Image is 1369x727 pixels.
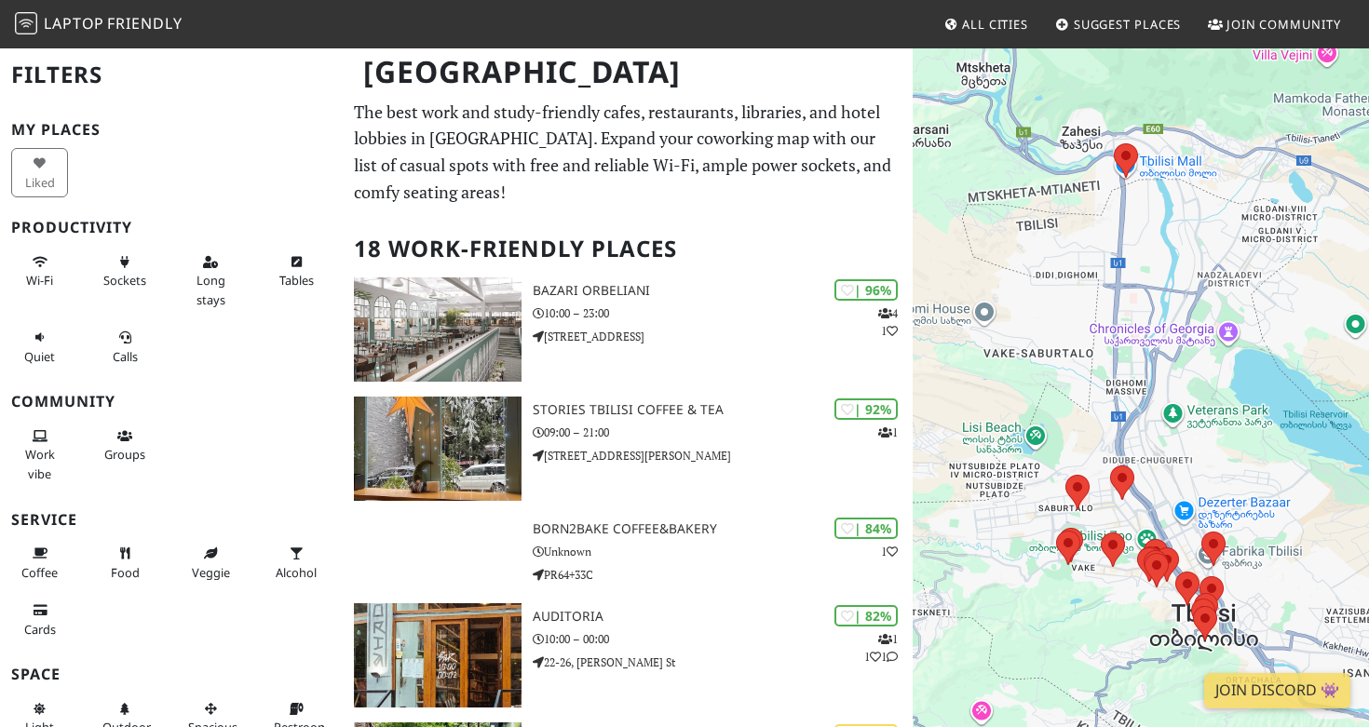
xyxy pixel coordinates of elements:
div: | 84% [834,518,898,539]
p: 22-26, [PERSON_NAME] St [533,653,913,671]
button: Food [97,538,154,587]
button: Work vibe [11,421,68,489]
span: Group tables [104,446,145,463]
p: 09:00 – 21:00 [533,424,913,441]
h1: [GEOGRAPHIC_DATA] [348,47,910,98]
p: 10:00 – 23:00 [533,304,913,322]
h3: Auditoria [533,609,913,625]
button: Cards [11,595,68,644]
span: Long stays [197,272,225,307]
h2: Filters [11,47,332,103]
p: [STREET_ADDRESS][PERSON_NAME] [533,447,913,464]
h3: Service [11,511,332,529]
img: Stories Tbilisi Coffee & Tea [354,397,522,501]
button: Veggie [183,538,239,587]
a: Bazari Orbeliani | 96% 41 Bazari Orbeliani 10:00 – 23:00 [STREET_ADDRESS] [343,277,914,382]
span: Stable Wi-Fi [26,272,53,289]
button: Sockets [97,247,154,296]
a: Suggest Places [1048,7,1189,41]
p: 4 1 [878,304,898,340]
span: Suggest Places [1074,16,1182,33]
span: Friendly [107,13,182,34]
div: | 92% [834,398,898,420]
h2: 18 Work-Friendly Places [354,221,902,277]
h3: My Places [11,121,332,139]
span: All Cities [962,16,1028,33]
img: Auditoria [354,603,522,707]
span: Video/audio calls [113,348,138,365]
button: Tables [268,247,325,296]
p: The best work and study-friendly cafes, restaurants, libraries, and hotel lobbies in [GEOGRAPHIC_... [354,99,902,206]
p: [STREET_ADDRESS] [533,328,913,345]
h3: Bazari Orbeliani [533,283,913,299]
a: All Cities [936,7,1036,41]
span: Join Community [1227,16,1341,33]
h3: Born2Bake Coffee&Bakery [533,521,913,537]
span: Alcohol [276,564,317,581]
span: Laptop [44,13,104,34]
a: Join Community [1200,7,1349,41]
button: Groups [97,421,154,470]
span: Coffee [21,564,58,581]
h3: Productivity [11,219,332,236]
div: | 96% [834,279,898,301]
button: Alcohol [268,538,325,587]
span: Food [111,564,140,581]
h3: Stories Tbilisi Coffee & Tea [533,402,913,418]
button: Coffee [11,538,68,587]
p: 1 [878,424,898,441]
a: | 84% 1 Born2Bake Coffee&Bakery Unknown PR64+33C [343,516,914,588]
p: 1 [881,543,898,560]
button: Long stays [183,247,239,315]
button: Quiet [11,322,68,371]
h3: Space [11,666,332,683]
span: Credit cards [24,621,56,638]
span: Veggie [192,564,230,581]
h3: Community [11,393,332,411]
button: Calls [97,322,154,371]
span: Quiet [24,348,55,365]
span: People working [25,446,55,481]
span: Work-friendly tables [279,272,314,289]
div: | 82% [834,605,898,626]
p: PR64+33C [533,566,913,584]
p: 1 1 1 [864,630,898,666]
a: Join Discord 👾 [1204,673,1350,708]
img: Bazari Orbeliani [354,277,522,382]
a: LaptopFriendly LaptopFriendly [15,8,183,41]
p: Unknown [533,543,913,560]
button: Wi-Fi [11,247,68,296]
img: LaptopFriendly [15,12,37,34]
a: Auditoria | 82% 111 Auditoria 10:00 – 00:00 22-26, [PERSON_NAME] St [343,603,914,707]
span: Power sockets [103,272,146,289]
p: 10:00 – 00:00 [533,630,913,648]
a: Stories Tbilisi Coffee & Tea | 92% 1 Stories Tbilisi Coffee & Tea 09:00 – 21:00 [STREET_ADDRESS][... [343,397,914,501]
